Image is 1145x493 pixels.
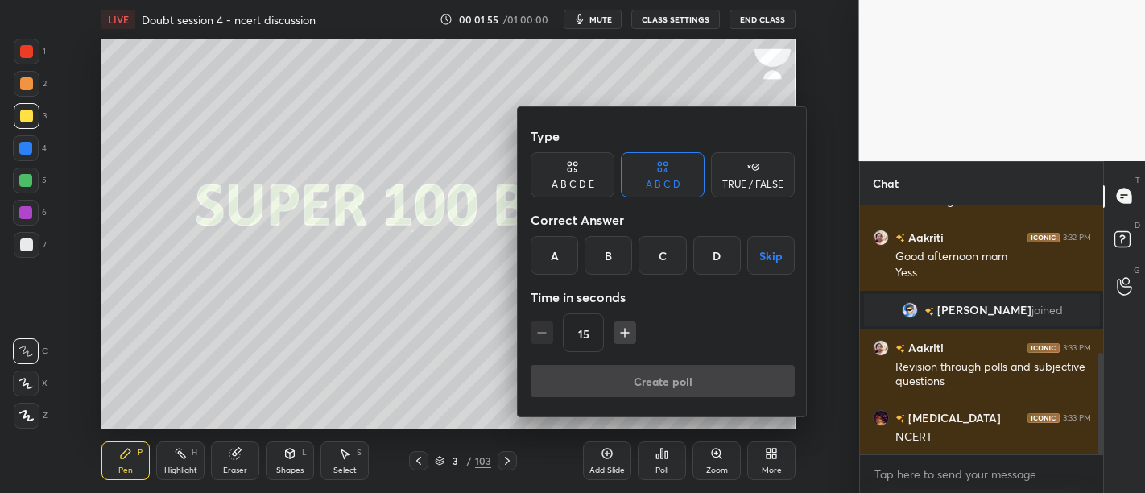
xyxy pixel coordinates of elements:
div: B [585,236,632,275]
div: A B C D E [552,180,594,189]
div: Time in seconds [531,281,795,313]
div: D [693,236,741,275]
div: A B C D [646,180,680,189]
div: A [531,236,578,275]
div: Correct Answer [531,204,795,236]
button: Skip [747,236,795,275]
div: TRUE / FALSE [722,180,783,189]
div: C [639,236,686,275]
div: Type [531,120,795,152]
